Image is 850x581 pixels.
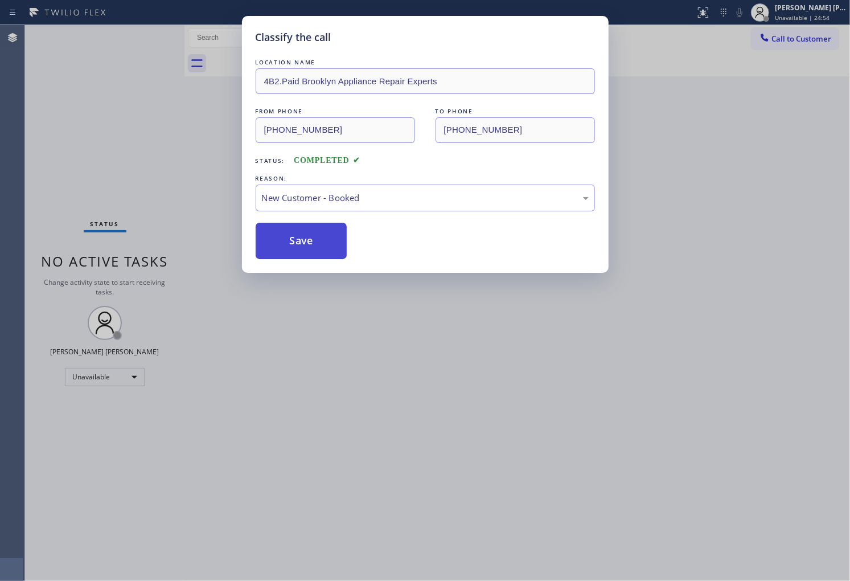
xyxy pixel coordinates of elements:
input: From phone [256,117,415,143]
div: FROM PHONE [256,105,415,117]
button: Save [256,223,347,259]
div: LOCATION NAME [256,56,595,68]
div: REASON: [256,173,595,185]
h5: Classify the call [256,30,331,45]
div: TO PHONE [436,105,595,117]
span: COMPLETED [294,156,360,165]
span: Status: [256,157,285,165]
input: To phone [436,117,595,143]
div: New Customer - Booked [262,191,589,204]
